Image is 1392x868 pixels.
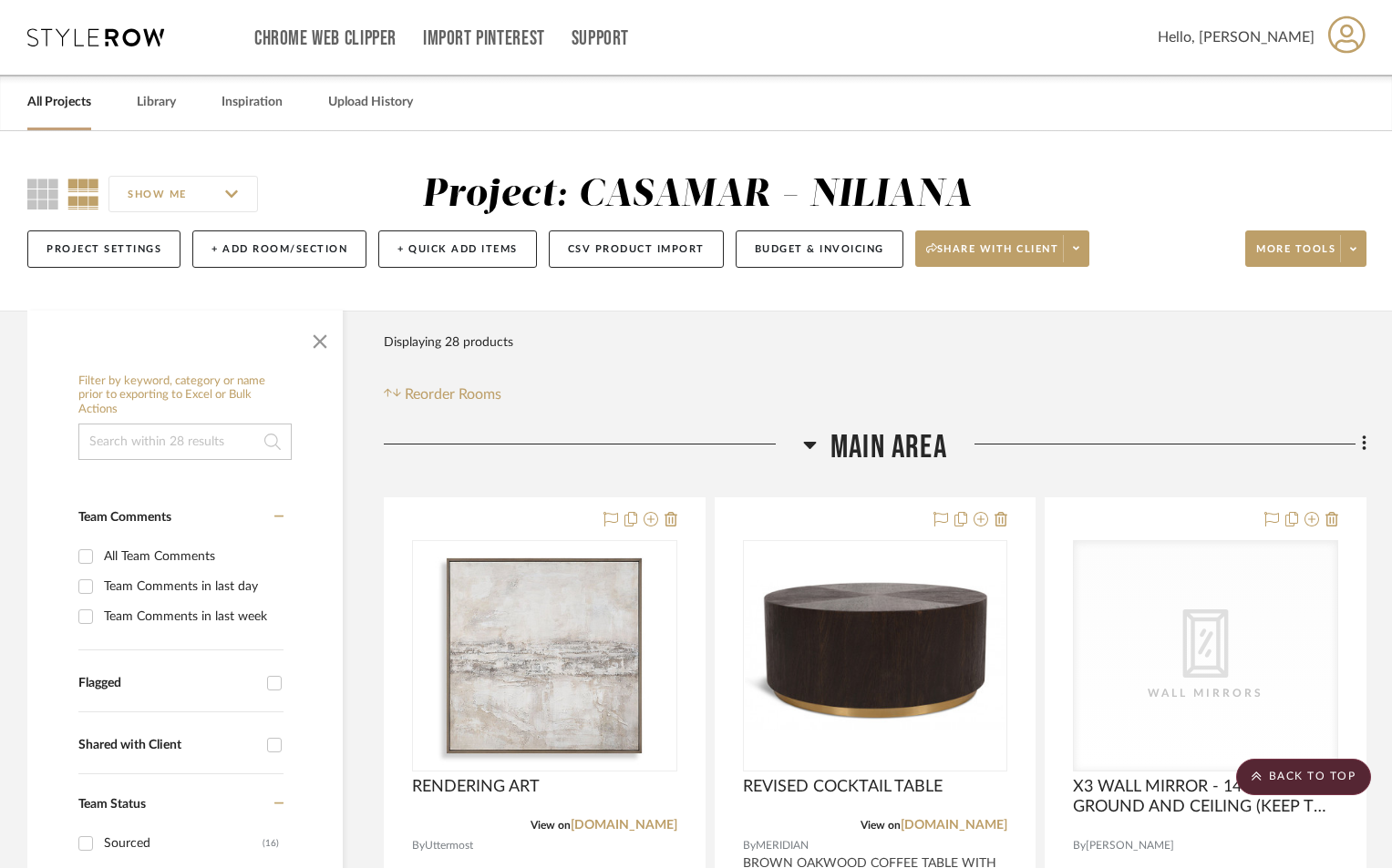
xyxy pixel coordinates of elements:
[425,837,473,854] span: Uttermost
[412,777,540,797] span: RENDERING ART
[830,428,947,467] span: MAIN AREA
[430,542,658,770] img: RENDERING ART
[78,424,292,460] input: Search within 28 results
[861,820,901,831] span: View on
[422,176,972,214] div: Project: CASAMAR - NILIANA
[756,837,809,854] span: MERIDIAN
[27,230,180,268] button: Project Settings
[743,777,943,797] span: REVISED COCKTAIL TABLE
[378,230,537,268] button: + Quick Add Items
[915,230,1090,267] button: Share with client
[743,837,756,854] span: By
[192,230,366,268] button: + Add Room/Section
[137,90,176,115] a: Library
[1245,230,1366,267] button: More tools
[104,572,279,601] div: Team Comments in last day
[78,738,258,753] div: Shared with Client
[1073,837,1086,854] span: By
[531,820,571,831] span: View on
[1158,26,1315,48] span: Hello, [PERSON_NAME]
[744,541,1007,771] div: 0
[405,383,501,405] span: Reorder Rooms
[1086,837,1174,854] span: [PERSON_NAME]
[1115,684,1297,702] div: Wall Mirrors
[572,31,629,46] a: Support
[104,829,263,858] div: Sourced
[78,676,258,691] div: Flagged
[254,31,397,46] a: Chrome Web Clipper
[222,90,283,115] a: Inspiration
[571,819,677,832] a: [DOMAIN_NAME]
[78,798,146,811] span: Team Status
[302,320,338,356] button: Close
[384,324,513,361] div: Displaying 28 products
[78,511,171,524] span: Team Comments
[263,829,279,858] div: (16)
[1073,777,1338,817] span: X3 WALL MIRROR - 14" FROM GROUND AND CEILING (KEEP THE WIDTH)
[78,374,292,417] h6: Filter by keyword, category or name prior to exporting to Excel or Bulk Actions
[549,230,724,268] button: CSV Product Import
[1256,242,1335,270] span: More tools
[736,230,903,268] button: Budget & Invoicing
[384,383,501,405] button: Reorder Rooms
[104,602,279,631] div: Team Comments in last week
[1236,759,1371,795] scroll-to-top-button: BACK TO TOP
[745,580,1006,730] img: REVISED COCKTAIL TABLE
[901,819,1007,832] a: [DOMAIN_NAME]
[423,31,545,46] a: Import Pinterest
[412,837,425,854] span: By
[328,90,413,115] a: Upload History
[104,542,279,571] div: All Team Comments
[926,242,1059,270] span: Share with client
[27,90,91,115] a: All Projects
